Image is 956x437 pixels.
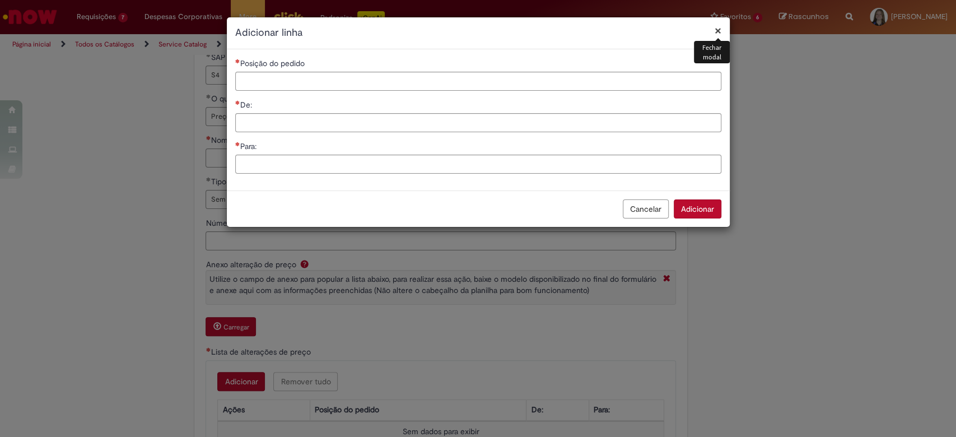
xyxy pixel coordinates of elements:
[623,199,669,218] button: Cancelar
[674,199,721,218] button: Adicionar
[240,100,254,110] span: De:
[235,72,721,91] input: Posição do pedido
[240,141,259,151] span: Para:
[715,25,721,36] button: Fechar modal
[235,59,240,63] span: Necessários
[235,100,240,105] span: Necessários
[240,58,307,68] span: Posição do pedido
[694,41,729,63] div: Fechar modal
[235,155,721,174] input: Para:
[235,26,721,40] h2: Adicionar linha
[235,142,240,146] span: Necessários
[235,113,721,132] input: De:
